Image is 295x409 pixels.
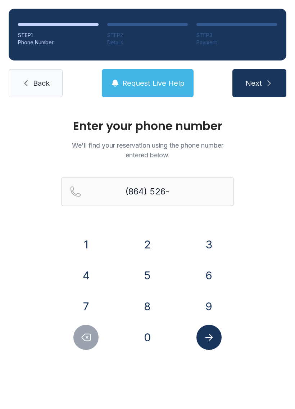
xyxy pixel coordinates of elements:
button: 4 [73,263,99,288]
div: Payment [196,39,277,46]
button: 3 [196,232,222,257]
input: Reservation phone number [61,177,234,206]
div: Details [107,39,188,46]
span: Next [245,78,262,88]
p: We'll find your reservation using the phone number entered below. [61,140,234,160]
button: 2 [135,232,160,257]
button: 7 [73,294,99,319]
button: Submit lookup form [196,325,222,350]
div: Phone Number [18,39,99,46]
button: 1 [73,232,99,257]
button: Delete number [73,325,99,350]
button: 8 [135,294,160,319]
button: 9 [196,294,222,319]
div: STEP 2 [107,32,188,39]
span: Back [33,78,50,88]
div: STEP 1 [18,32,99,39]
span: Request Live Help [122,78,185,88]
button: 0 [135,325,160,350]
button: 6 [196,263,222,288]
h1: Enter your phone number [61,120,234,132]
button: 5 [135,263,160,288]
div: STEP 3 [196,32,277,39]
